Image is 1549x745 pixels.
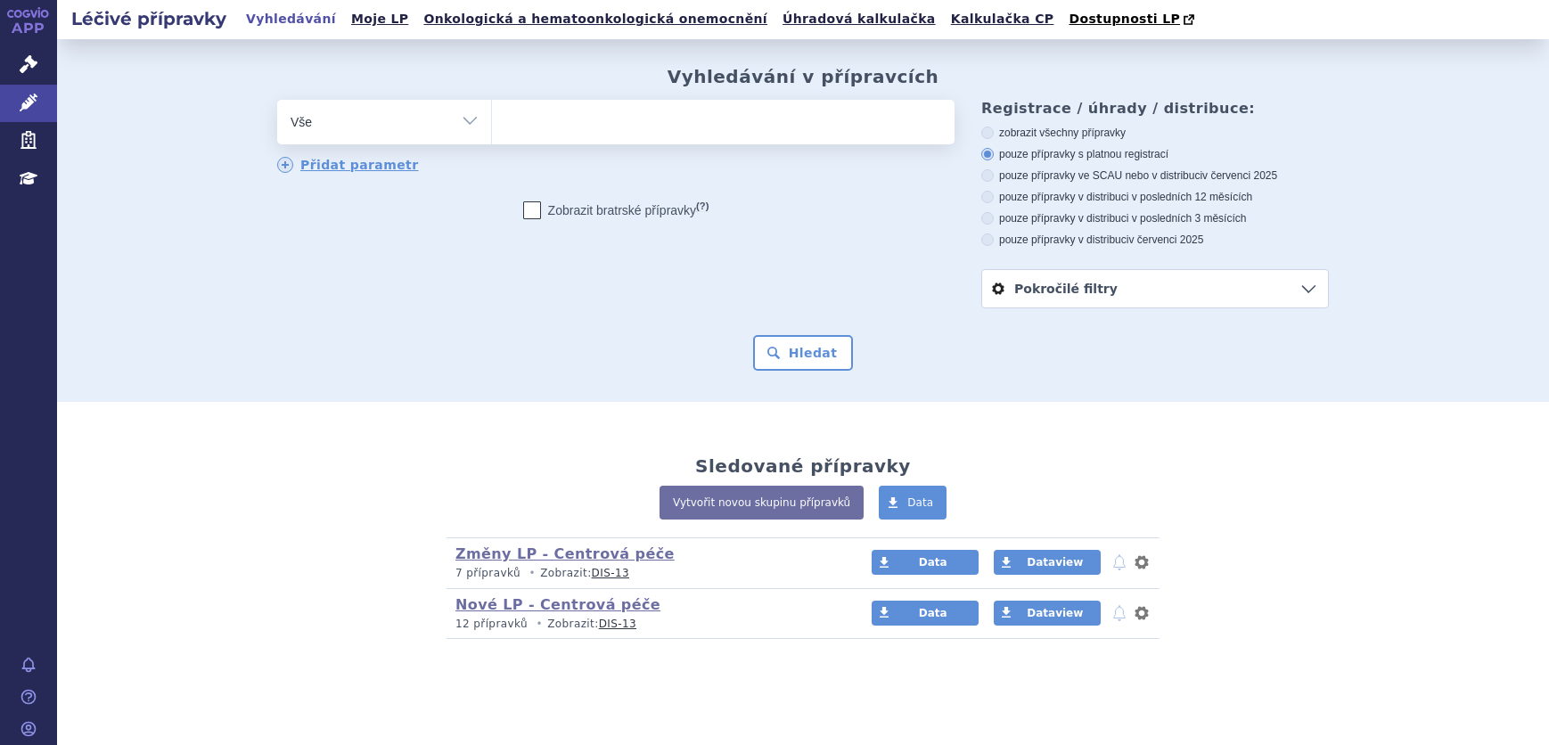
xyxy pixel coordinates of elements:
[872,550,979,575] a: Data
[753,335,854,371] button: Hledat
[523,201,709,219] label: Zobrazit bratrské přípravky
[1111,552,1128,573] button: notifikace
[695,455,911,477] h2: Sledované přípravky
[455,596,660,613] a: Nové LP - Centrová péče
[919,556,947,569] span: Data
[668,66,939,87] h2: Vyhledávání v přípravcích
[277,157,419,173] a: Přidat parametr
[879,486,947,520] a: Data
[1027,556,1083,569] span: Dataview
[660,486,864,520] a: Vytvořit novou skupinu přípravků
[981,211,1329,225] label: pouze přípravky v distribuci v posledních 3 měsících
[981,190,1329,204] label: pouze přípravky v distribuci v posledních 12 měsících
[455,545,675,562] a: Změny LP - Centrová péče
[455,617,838,632] p: Zobrazit:
[777,7,941,31] a: Úhradová kalkulačka
[907,496,933,509] span: Data
[1133,552,1151,573] button: nastavení
[241,7,341,31] a: Vyhledávání
[346,7,414,31] a: Moje LP
[1027,607,1083,619] span: Dataview
[531,617,547,632] i: •
[994,601,1101,626] a: Dataview
[946,7,1060,31] a: Kalkulačka CP
[981,126,1329,140] label: zobrazit všechny přípravky
[455,618,528,630] span: 12 přípravků
[696,201,709,212] abbr: (?)
[1111,602,1128,624] button: notifikace
[1128,233,1203,246] span: v červenci 2025
[592,567,629,579] a: DIS-13
[981,100,1329,117] h3: Registrace / úhrady / distribuce:
[57,6,241,31] h2: Léčivé přípravky
[599,618,636,630] a: DIS-13
[919,607,947,619] span: Data
[1063,7,1203,32] a: Dostupnosti LP
[418,7,773,31] a: Onkologická a hematoonkologická onemocnění
[982,270,1328,307] a: Pokročilé filtry
[1133,602,1151,624] button: nastavení
[872,601,979,626] a: Data
[1202,169,1277,182] span: v červenci 2025
[994,550,1101,575] a: Dataview
[455,567,520,579] span: 7 přípravků
[1069,12,1180,26] span: Dostupnosti LP
[981,233,1329,247] label: pouze přípravky v distribuci
[455,566,838,581] p: Zobrazit:
[981,168,1329,183] label: pouze přípravky ve SCAU nebo v distribuci
[524,566,540,581] i: •
[981,147,1329,161] label: pouze přípravky s platnou registrací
